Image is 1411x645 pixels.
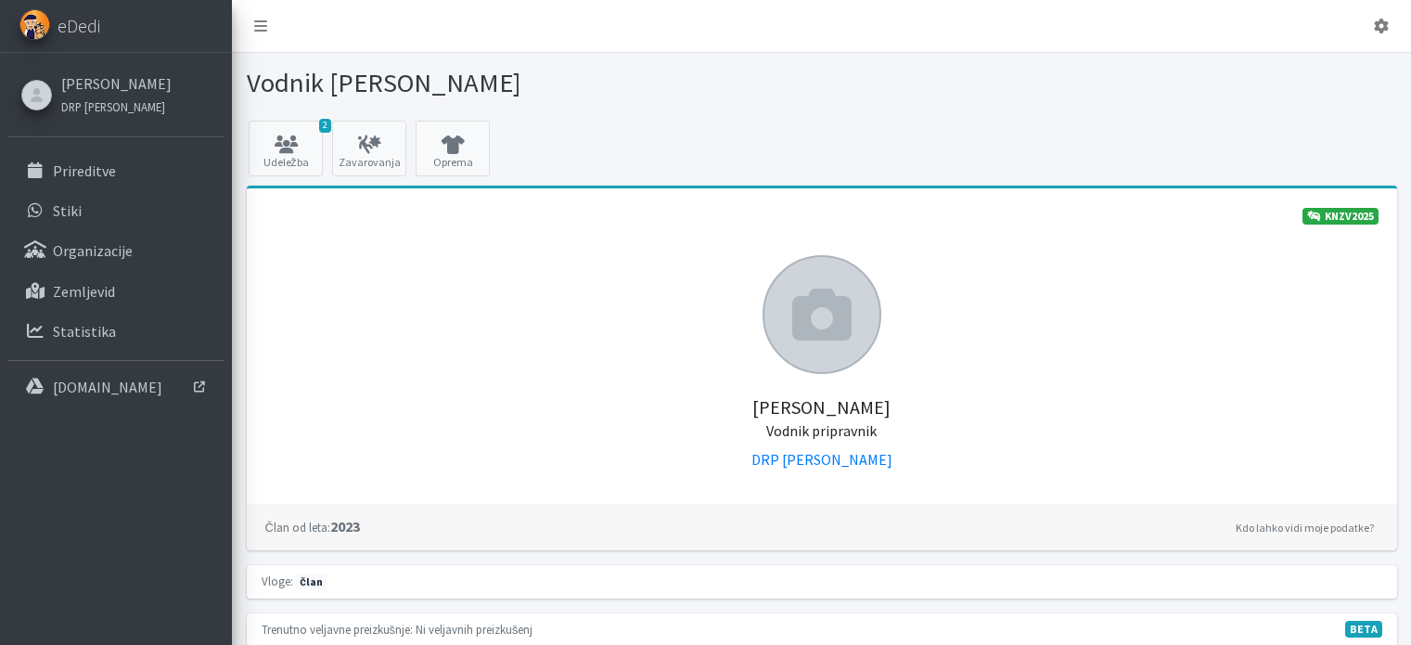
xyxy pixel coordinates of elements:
[249,121,323,176] a: 2 Udeležba
[265,517,360,535] strong: 2023
[1231,517,1379,539] a: Kdo lahko vidi moje podatke?
[53,282,115,301] p: Zemljevid
[53,322,116,341] p: Statistika
[7,273,224,310] a: Zemljevid
[7,152,224,189] a: Prireditve
[19,9,50,40] img: eDedi
[58,12,100,40] span: eDedi
[1345,621,1382,638] span: V fazi razvoja
[262,622,413,637] small: Trenutno veljavne preizkušnje:
[751,450,892,469] a: DRP [PERSON_NAME]
[332,121,406,176] a: Zavarovanja
[7,192,224,229] a: Stiki
[53,241,133,260] p: Organizacije
[7,368,224,406] a: [DOMAIN_NAME]
[319,119,331,133] span: 2
[766,421,877,440] small: Vodnik pripravnik
[416,622,532,637] small: Ni veljavnih preizkušenj
[61,95,172,117] a: DRP [PERSON_NAME]
[265,374,1379,441] h5: [PERSON_NAME]
[53,161,116,180] p: Prireditve
[262,574,293,588] small: Vloge:
[1302,208,1379,225] a: KNZV2025
[53,201,82,220] p: Stiki
[7,232,224,269] a: Organizacije
[265,520,330,535] small: Član od leta:
[61,99,165,114] small: DRP [PERSON_NAME]
[7,313,224,350] a: Statistika
[61,72,172,95] a: [PERSON_NAME]
[416,121,490,176] a: Oprema
[53,378,162,396] p: [DOMAIN_NAME]
[296,574,327,590] span: član
[247,67,815,99] h1: Vodnik [PERSON_NAME]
